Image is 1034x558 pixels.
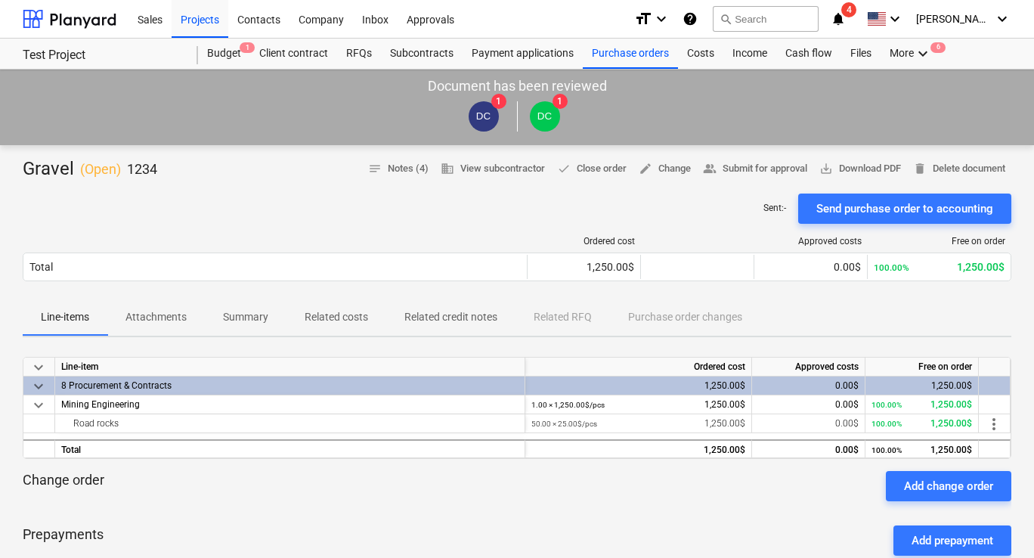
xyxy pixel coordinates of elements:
[913,160,1005,178] span: Delete document
[639,160,691,178] span: Change
[758,441,859,460] div: 0.00$
[404,309,497,325] p: Related credit notes
[428,77,607,95] p: Document has been reviewed
[127,160,157,178] p: 1234
[531,414,745,433] div: 1,250.00$
[831,10,846,28] i: notifications
[531,395,745,414] div: 1,250.00$
[525,358,752,377] div: Ordered cost
[912,531,993,550] div: Add prepayment
[530,101,560,132] div: Danny Crandall
[819,160,901,178] span: Download PDF
[871,441,972,460] div: 1,250.00$
[914,45,932,63] i: keyboard_arrow_down
[29,396,48,414] span: keyboard_arrow_down
[553,94,568,109] span: 1
[223,309,268,325] p: Summary
[841,2,856,17] span: 4
[633,157,697,181] button: Change
[583,39,678,69] a: Purchase orders
[776,39,841,69] div: Cash flow
[463,39,583,69] a: Payment applications
[958,485,1034,558] iframe: Chat Widget
[80,160,121,178] p: ( Open )
[368,162,382,175] span: notes
[240,42,255,53] span: 1
[758,395,859,414] div: 0.00$
[441,160,545,178] span: View subcontractor
[534,236,635,246] div: Ordered cost
[713,6,819,32] button: Search
[907,157,1011,181] button: Delete document
[435,157,551,181] button: View subcontractor
[652,10,670,28] i: keyboard_arrow_down
[871,420,902,428] small: 100.00%
[634,10,652,28] i: format_size
[913,162,927,175] span: delete
[816,199,993,219] div: Send purchase order to accounting
[55,439,525,458] div: Total
[720,13,732,25] span: search
[993,10,1011,28] i: keyboard_arrow_down
[23,157,157,181] div: Gravel
[886,10,904,28] i: keyboard_arrow_down
[697,157,813,181] button: Submit for approval
[61,377,519,395] div: 8 Procurement & Contracts
[531,377,745,395] div: 1,250.00$
[871,395,972,414] div: 1,250.00$
[841,39,881,69] a: Files
[469,101,499,132] div: Danny Crandall
[874,236,1005,246] div: Free on order
[368,160,429,178] span: Notes (4)
[904,476,993,496] div: Add change order
[985,415,1003,433] span: more_vert
[760,236,862,246] div: Approved costs
[531,441,745,460] div: 1,250.00$
[29,358,48,377] span: keyboard_arrow_down
[763,202,786,215] p: Sent : -
[250,39,337,69] a: Client contract
[723,39,776,69] a: Income
[29,377,48,395] span: keyboard_arrow_down
[23,48,180,64] div: Test Project
[871,401,902,409] small: 100.00%
[871,414,972,433] div: 1,250.00$
[758,377,859,395] div: 0.00$
[23,525,104,556] p: Prepayments
[893,525,1011,556] button: Add prepayment
[61,414,519,432] div: Road rocks
[758,414,859,433] div: 0.00$
[678,39,723,69] a: Costs
[537,110,552,122] span: DC
[534,261,634,273] div: 1,250.00$
[557,160,627,178] span: Close order
[881,39,941,69] div: More
[871,377,972,395] div: 1,250.00$
[916,13,992,25] span: [PERSON_NAME]
[886,471,1011,501] button: Add change order
[798,194,1011,224] button: Send purchase order to accounting
[865,358,979,377] div: Free on order
[531,401,605,409] small: 1.00 × 1,250.00$ / pcs
[305,309,368,325] p: Related costs
[874,262,909,273] small: 100.00%
[55,358,525,377] div: Line-item
[703,162,717,175] span: people_alt
[29,261,53,273] div: Total
[531,420,597,428] small: 50.00 × 25.00$ / pcs
[871,446,902,454] small: 100.00%
[476,110,491,122] span: DC
[760,261,861,273] div: 0.00$
[381,39,463,69] a: Subcontracts
[703,160,807,178] span: Submit for approval
[491,94,506,109] span: 1
[41,309,89,325] p: Line-items
[557,162,571,175] span: done
[23,471,104,501] p: Change order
